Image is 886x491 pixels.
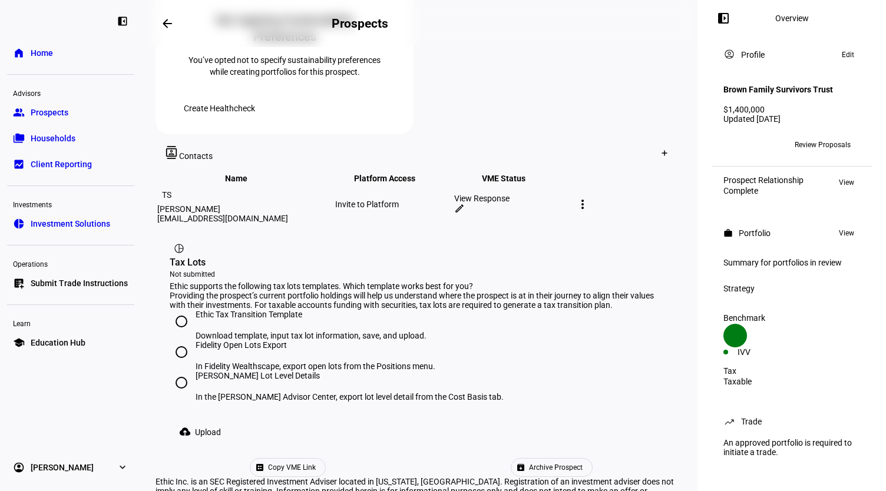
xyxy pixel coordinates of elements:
[170,256,669,270] div: Tax Lots
[576,197,590,211] mat-icon: more_vert
[7,212,134,235] a: pie_chartInvestment Solutions
[13,47,25,59] eth-mat-symbol: home
[723,175,804,185] div: Prospect Relationship
[7,84,134,101] div: Advisors
[454,203,465,214] mat-icon: edit
[7,152,134,176] a: bid_landscapeClient Reporting
[196,340,435,350] div: Fidelity Open Lots Export
[723,258,860,267] div: Summary for portfolios in review
[179,151,213,161] span: Contacts
[184,97,255,120] span: Create Healthcheck
[723,366,860,376] div: Tax
[723,48,735,60] mat-icon: account_circle
[31,337,85,349] span: Education Hub
[729,141,738,149] span: RT
[165,146,179,159] mat-icon: contacts
[738,347,792,357] div: IVV
[7,127,134,150] a: folder_copyHouseholds
[250,458,326,477] button: Copy VME Link
[13,337,25,349] eth-mat-symbol: school
[13,277,25,289] eth-mat-symbol: list_alt_add
[741,417,762,426] div: Trade
[335,200,452,209] div: Invite to Platform
[196,361,435,371] div: In Fidelity Wealthscape, export open lots from the Positions menu.
[739,228,771,238] div: Portfolio
[170,270,669,279] div: Not submitted
[723,85,833,94] h4: Brown Family Survivors Trust
[170,97,269,120] button: Create Healthcheck
[160,16,174,31] mat-icon: arrow_backwards
[225,174,265,183] span: Name
[13,132,25,144] eth-mat-symbol: folder_copy
[13,218,25,230] eth-mat-symbol: pie_chart
[7,101,134,124] a: groupProspects
[482,174,543,183] span: VME Status
[354,174,433,183] span: Platform Access
[723,416,735,427] mat-icon: trending_up
[529,459,583,476] span: Archive Prospect
[723,48,860,62] eth-panel-overview-card-header: Profile
[157,185,176,204] div: TS
[170,281,669,291] div: Ethic supports the following tax lots templates. Which template works best for you?
[13,462,25,473] eth-mat-symbol: account_circle
[31,462,94,473] span: [PERSON_NAME]
[255,463,265,472] mat-icon: ballot
[723,186,804,195] div: Complete
[7,195,134,212] div: Investments
[833,175,860,190] button: View
[31,132,75,144] span: Households
[7,255,134,271] div: Operations
[745,141,756,149] span: TM
[157,214,333,223] div: [EMAIL_ADDRESS][DOMAIN_NAME]
[31,107,68,118] span: Prospects
[723,114,860,124] div: Updated [DATE]
[31,218,110,230] span: Investment Solutions
[511,458,593,477] button: Archive Prospect
[833,226,860,240] button: View
[836,48,860,62] button: Edit
[31,277,128,289] span: Submit Trade Instructions
[31,47,53,59] span: Home
[196,392,504,402] div: In the [PERSON_NAME] Advisor Center, export lot level detail from the Cost Basis tab.
[454,194,571,203] div: View Response
[716,433,867,462] div: An approved portfolio is required to initiate a trade.
[785,135,860,154] button: Review Proposals
[842,48,854,62] span: Edit
[173,243,185,254] mat-icon: pie_chart
[117,462,128,473] eth-mat-symbol: expand_more
[516,463,525,472] mat-icon: archive
[839,226,854,240] span: View
[268,459,316,476] span: Copy VME Link
[723,377,860,386] div: Taxable
[741,50,765,59] div: Profile
[157,204,333,214] div: [PERSON_NAME]
[795,135,851,154] span: Review Proposals
[7,314,134,331] div: Learn
[723,228,733,238] mat-icon: work
[170,291,669,310] div: Providing the prospect’s current portfolio holdings will help us understand where the prospect is...
[839,175,854,190] span: View
[723,414,860,429] eth-panel-overview-card-header: Trade
[13,158,25,170] eth-mat-symbol: bid_landscape
[723,284,860,293] div: Strategy
[332,16,388,31] h2: Prospects
[196,331,427,340] div: Download template, input tax lot information, save, and upload.
[716,11,730,25] mat-icon: left_panel_open
[189,54,381,78] p: You’ve opted not to specify sustainability preferences while creating portfolios for this prospect.
[196,310,427,319] div: Ethic Tax Transition Template
[7,41,134,65] a: homeHome
[723,226,860,240] eth-panel-overview-card-header: Portfolio
[723,313,860,323] div: Benchmark
[775,14,809,23] div: Overview
[117,15,128,27] eth-mat-symbol: left_panel_close
[13,107,25,118] eth-mat-symbol: group
[723,105,860,114] div: $1,400,000
[31,158,92,170] span: Client Reporting
[196,371,504,380] div: [PERSON_NAME] Lot Level Details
